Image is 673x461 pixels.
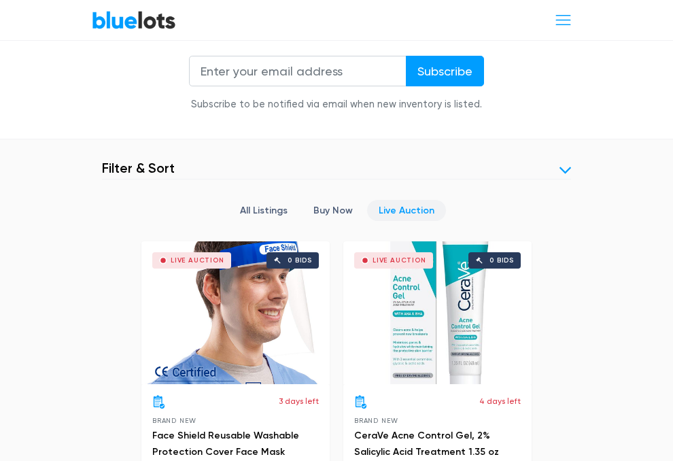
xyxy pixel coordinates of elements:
div: Subscribe to be notified via email when new inventory is listed. [189,97,484,112]
h3: Filter & Sort [102,160,175,176]
p: 3 days left [279,395,319,407]
div: 0 bids [489,257,514,264]
input: Enter your email address [189,56,407,86]
span: Brand New [152,417,196,424]
div: Live Auction [171,257,224,264]
div: Live Auction [373,257,426,264]
a: Live Auction [367,200,446,221]
a: All Listings [228,200,299,221]
button: Toggle navigation [545,7,581,33]
div: 0 bids [288,257,312,264]
input: Subscribe [406,56,484,86]
a: Live Auction 0 bids [141,241,330,384]
p: 4 days left [479,395,521,407]
a: Face Shield Reusable Washable Protection Cover Face Mask [152,430,299,458]
a: CeraVe Acne Control Gel, 2% Salicylic Acid Treatment 1.35 oz [354,430,499,458]
a: BlueLots [92,10,176,30]
a: Buy Now [302,200,364,221]
span: Brand New [354,417,398,424]
a: Live Auction 0 bids [343,241,532,384]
